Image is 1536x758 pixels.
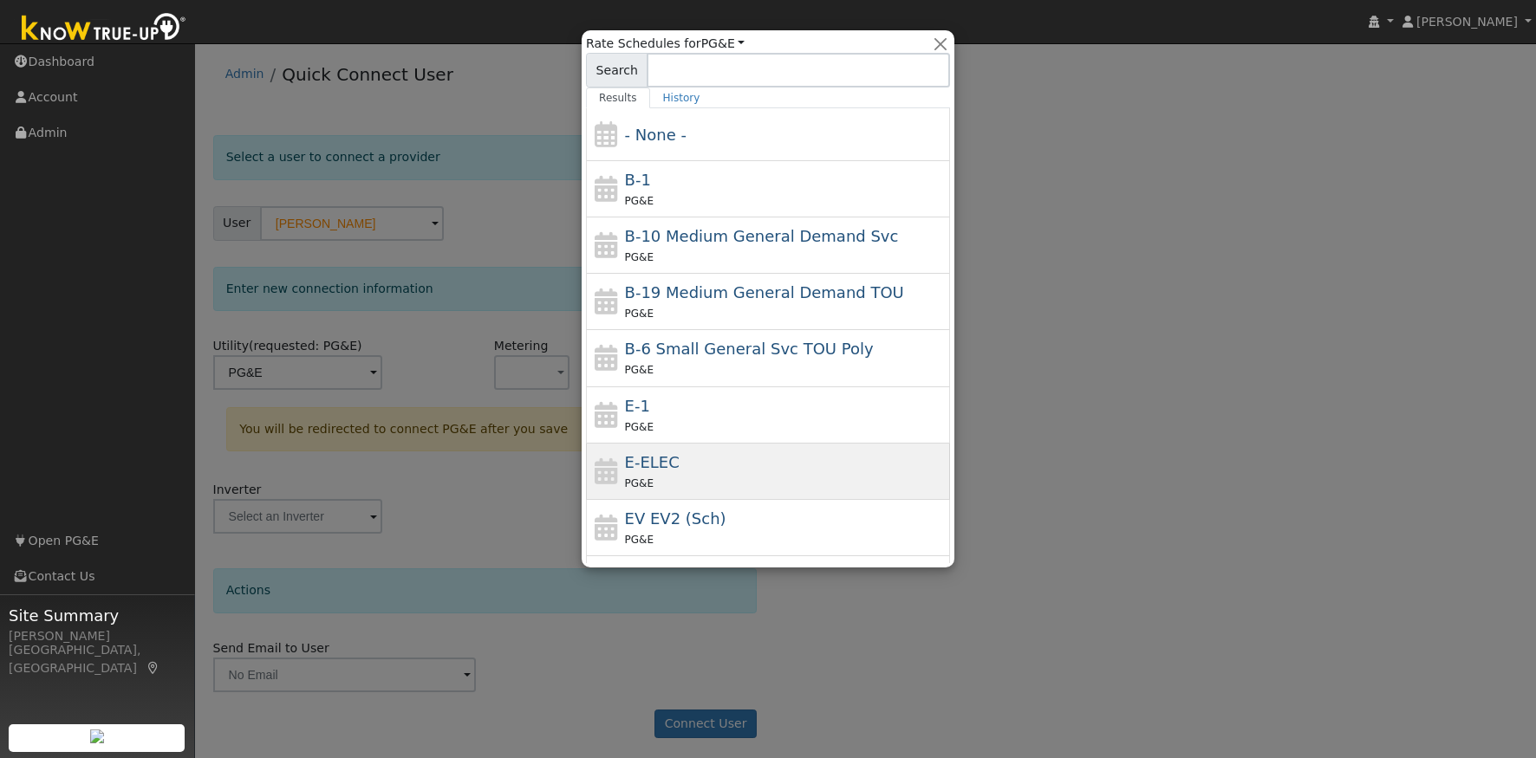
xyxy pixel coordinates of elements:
[625,283,904,301] span: B-19 Medium General Demand TOU (Secondary) Mandatory
[625,195,654,207] span: PG&E
[586,35,745,53] span: Rate Schedules for
[625,308,654,320] span: PG&E
[701,36,745,50] a: PG&E
[625,251,654,263] span: PG&E
[90,729,104,743] img: retrieve
[625,171,651,189] span: B-1
[650,87,713,108] a: History
[625,421,654,433] span: PG&E
[625,364,654,376] span: PG&E
[9,641,185,677] div: [GEOGRAPHIC_DATA], [GEOGRAPHIC_DATA]
[625,340,874,358] span: B-6 Small General Service TOU Poly Phase
[1416,15,1518,29] span: [PERSON_NAME]
[13,10,195,49] img: Know True-Up
[586,53,648,87] span: Search
[625,509,726,528] span: Electric Vehicle EV2 (Sch)
[625,477,654,489] span: PG&E
[625,227,899,245] span: B-10 Medium General Demand Service (Primary Voltage)
[146,661,161,675] a: Map
[586,87,650,108] a: Results
[625,534,654,546] span: PG&E
[625,126,687,144] span: - None -
[9,627,185,645] div: [PERSON_NAME]
[625,453,680,471] span: E-ELEC
[9,604,185,627] span: Site Summary
[625,397,650,415] span: E-1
